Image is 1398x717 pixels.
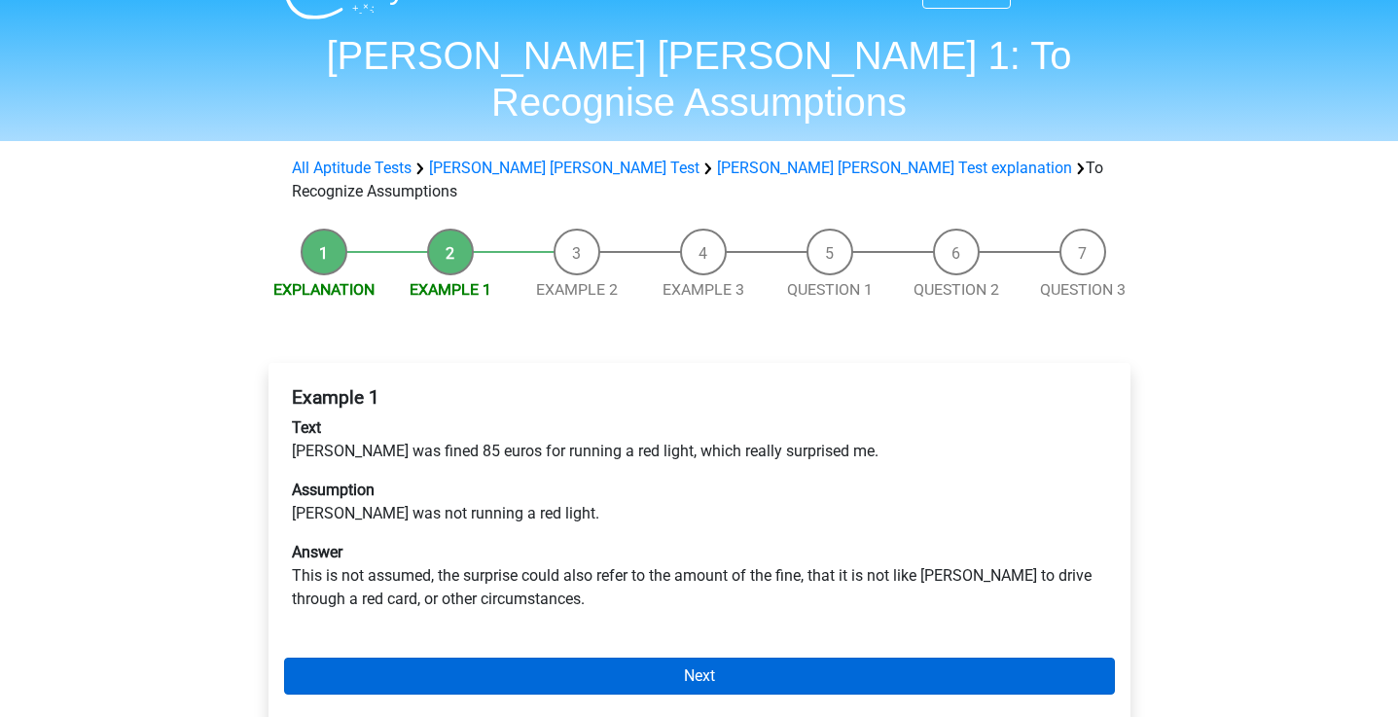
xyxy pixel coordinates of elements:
a: [PERSON_NAME] [PERSON_NAME] Test [429,159,699,177]
a: Question 3 [1040,280,1126,299]
p: This is not assumed, the surprise could also refer to the amount of the fine, that it is not like... [292,541,1107,611]
b: Assumption [292,481,375,499]
a: Example 2 [536,280,618,299]
a: [PERSON_NAME] [PERSON_NAME] Test explanation [717,159,1072,177]
b: Answer [292,543,342,561]
a: Question 1 [787,280,873,299]
b: Text [292,418,321,437]
a: Example 1 [410,280,491,299]
a: All Aptitude Tests [292,159,412,177]
a: Next [284,658,1115,695]
b: Example 1 [292,386,379,409]
p: [PERSON_NAME] was fined 85 euros for running a red light, which really surprised me. [292,416,1107,463]
h1: [PERSON_NAME] [PERSON_NAME] 1: To Recognise Assumptions [252,32,1147,125]
a: Question 2 [914,280,999,299]
div: To Recognize Assumptions [284,157,1115,203]
a: Explanation [273,280,375,299]
a: Example 3 [663,280,744,299]
p: [PERSON_NAME] was not running a red light. [292,479,1107,525]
